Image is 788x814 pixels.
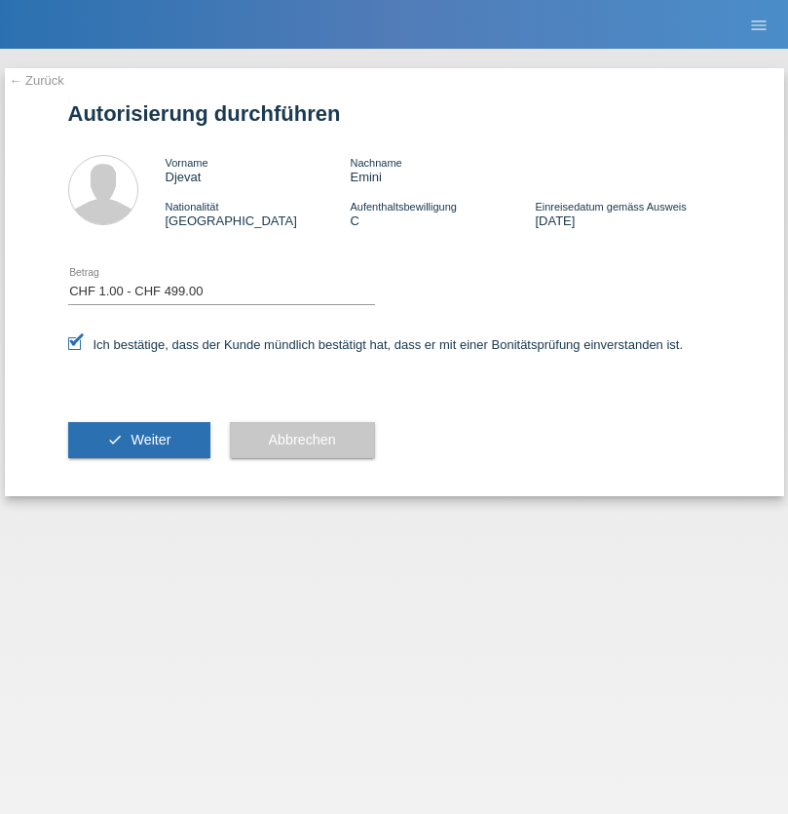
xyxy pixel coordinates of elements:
[350,157,401,169] span: Nachname
[230,422,375,459] button: Abbrechen
[350,199,535,228] div: C
[166,157,208,169] span: Vorname
[68,101,721,126] h1: Autorisierung durchführen
[166,201,219,213] span: Nationalität
[107,432,123,447] i: check
[350,201,456,213] span: Aufenthaltsbewilligung
[739,19,778,30] a: menu
[131,432,170,447] span: Weiter
[535,199,720,228] div: [DATE]
[166,155,351,184] div: Djevat
[350,155,535,184] div: Emini
[68,337,684,352] label: Ich bestätige, dass der Kunde mündlich bestätigt hat, dass er mit einer Bonitätsprüfung einversta...
[166,199,351,228] div: [GEOGRAPHIC_DATA]
[68,422,210,459] button: check Weiter
[269,432,336,447] span: Abbrechen
[10,73,64,88] a: ← Zurück
[535,201,686,213] span: Einreisedatum gemäss Ausweis
[749,16,769,35] i: menu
